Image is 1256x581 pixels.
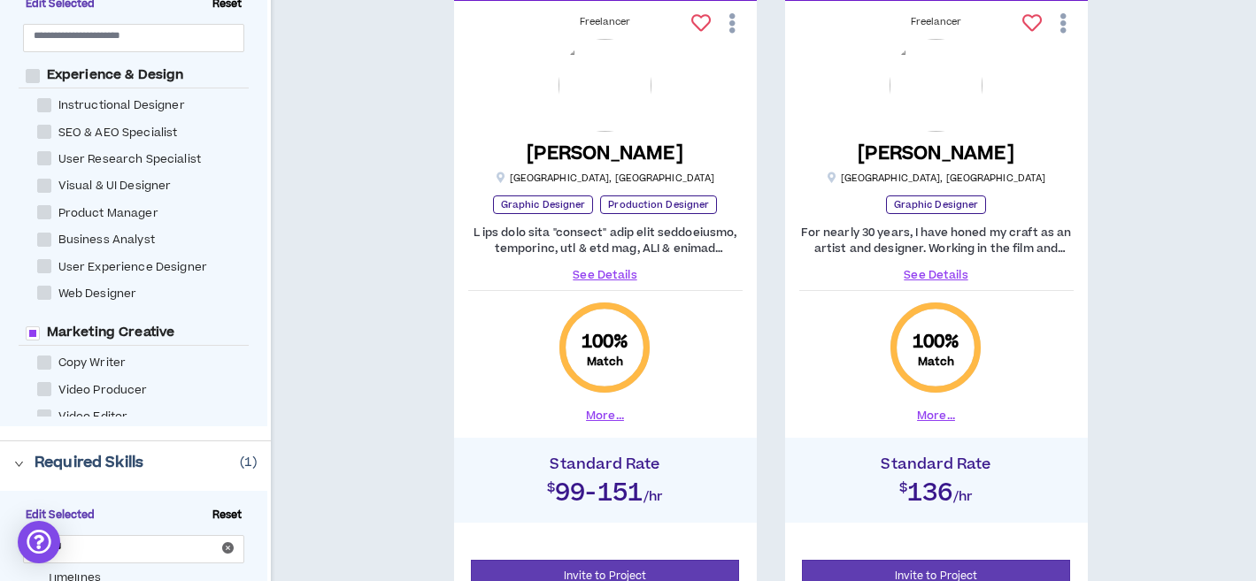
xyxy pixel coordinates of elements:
[493,195,594,214] p: Graphic Designer
[40,66,191,84] span: Experience & Design
[913,330,960,355] span: 100 %
[582,330,629,355] span: 100 %
[51,259,214,276] span: User Experience Designer
[205,508,250,524] span: Reset
[858,142,1014,164] h5: [PERSON_NAME]
[222,541,234,557] span: close-circle
[527,142,683,164] h5: [PERSON_NAME]
[600,195,717,214] p: Production Designer
[799,15,1074,29] div: Freelancer
[918,355,955,369] small: Match
[586,408,624,424] button: More...
[240,453,257,472] p: ( 1 )
[51,205,166,222] span: Product Manager
[559,39,651,132] img: XolWZdLRvAMc7lX4zlpx55gieUUwnS6vb9ZBRGcN.png
[40,324,182,341] span: Marketing Creative
[51,125,185,141] span: SEO & AEO Specialist
[35,452,143,473] p: Required Skills
[463,455,748,473] h4: Standard Rate
[51,355,134,371] span: Copy Writer
[468,225,743,256] p: L ips dolo sita "consect" adip elit seddoeiusmo, temporinc, utl & etd mag, ALI & enimad minimven ...
[890,39,982,132] img: nfWodEp9aGqJ2Xa9SKA0E3GPaXV1Gg0FzsGCWjb3.png
[19,508,103,524] span: Edit Selected
[14,459,24,469] span: right
[51,178,179,195] span: Visual & UI Designer
[222,542,234,554] span: close-circle
[51,97,192,114] span: Instructional Designer
[953,487,974,506] span: /hr
[917,408,955,424] button: More...
[794,473,1079,505] h2: $136
[643,487,664,506] span: /hr
[51,382,155,399] span: Video Producer
[468,267,743,283] a: See Details
[794,455,1079,473] h4: Standard Rate
[468,15,743,29] div: Freelancer
[51,151,208,168] span: User Research Specialist
[827,172,1046,185] p: [GEOGRAPHIC_DATA] , [GEOGRAPHIC_DATA]
[51,286,144,302] span: Web Designer
[886,195,987,214] p: Graphic Designer
[51,232,162,248] span: Business Analyst
[587,355,624,369] small: Match
[799,225,1074,256] p: For nearly 30 years, I have honed my craft as an artist and designer. Working in the film and tel...
[463,473,748,505] h2: $99-151
[799,267,1074,283] a: See Details
[18,521,60,563] div: Open Intercom Messenger
[496,172,715,185] p: [GEOGRAPHIC_DATA] , [GEOGRAPHIC_DATA]
[51,409,135,425] span: Video Editor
